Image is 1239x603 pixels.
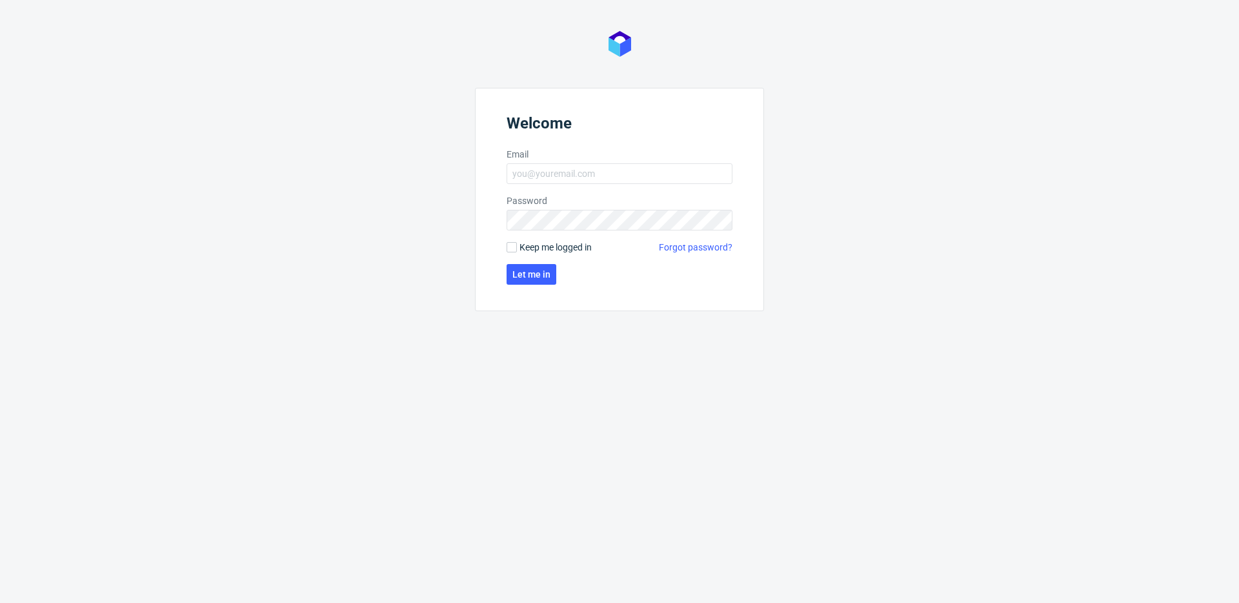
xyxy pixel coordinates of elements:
a: Forgot password? [659,241,732,254]
span: Keep me logged in [519,241,592,254]
label: Email [507,148,732,161]
button: Let me in [507,264,556,285]
label: Password [507,194,732,207]
input: you@youremail.com [507,163,732,184]
header: Welcome [507,114,732,138]
span: Let me in [512,270,550,279]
